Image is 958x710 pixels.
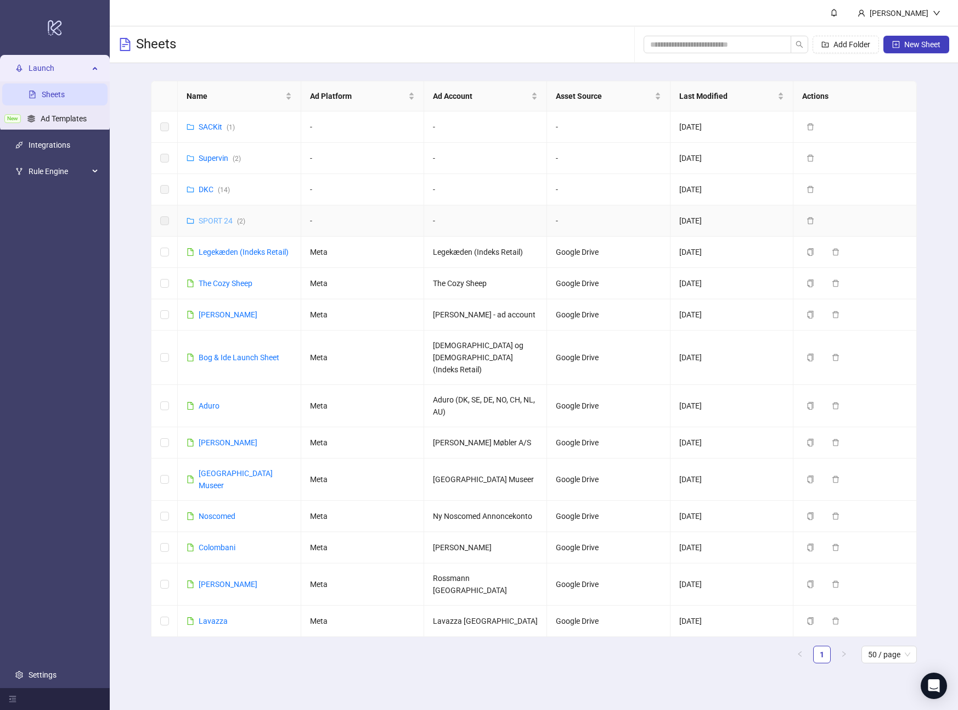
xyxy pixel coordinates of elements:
td: [DATE] [670,606,793,637]
span: rocket [15,64,23,72]
td: [DATE] [670,331,793,385]
span: file [187,279,194,287]
td: - [547,143,670,174]
span: ( 2 ) [233,155,241,163]
span: file-text [119,38,132,51]
span: delete [832,354,839,361]
td: Meta [301,237,424,268]
span: 50 / page [868,646,910,663]
td: - [424,111,547,143]
span: delete [832,617,839,625]
span: user [858,9,865,17]
span: file [187,439,194,446]
span: copy [807,311,814,318]
span: delete [832,512,839,520]
a: [GEOGRAPHIC_DATA] Museer [199,469,273,490]
td: - [547,111,670,143]
span: file [187,402,194,410]
td: Meta [301,563,424,606]
td: Google Drive [547,606,670,637]
span: copy [807,617,814,625]
a: Bog & Ide Launch Sheet [199,353,279,362]
a: DKC(14) [199,185,230,194]
span: ( 2 ) [237,217,245,225]
span: copy [807,248,814,256]
span: delete [832,311,839,318]
span: delete [807,186,814,193]
span: delete [807,123,814,131]
td: - [301,143,424,174]
td: - [301,111,424,143]
span: file [187,354,194,361]
td: Meta [301,385,424,427]
span: Asset Source [556,90,652,102]
span: Name [187,90,283,102]
div: [PERSON_NAME] [865,7,933,19]
td: [DATE] [670,111,793,143]
span: delete [832,476,839,483]
span: delete [832,402,839,410]
span: file [187,476,194,483]
span: delete [832,439,839,446]
span: search [796,41,803,48]
th: Actions [793,81,916,111]
td: Google Drive [547,299,670,331]
span: copy [807,544,814,551]
span: file [187,311,194,318]
span: right [841,651,847,657]
a: Aduro [199,401,219,410]
a: [PERSON_NAME] [199,438,257,447]
a: Integrations [29,141,70,149]
span: Ad Platform [310,90,406,102]
td: [DATE] [670,268,793,299]
button: Add Folder [813,36,879,53]
td: - [301,205,424,237]
td: Google Drive [547,501,670,532]
td: - [547,174,670,205]
span: Rule Engine [29,160,89,182]
span: folder [187,123,194,131]
span: file [187,544,194,551]
td: Rossmann [GEOGRAPHIC_DATA] [424,563,547,606]
a: Ad Templates [41,114,87,123]
td: Meta [301,268,424,299]
span: copy [807,279,814,287]
td: Meta [301,532,424,563]
td: Meta [301,606,424,637]
span: plus-square [892,41,900,48]
span: Launch [29,57,89,79]
td: Lavazza [GEOGRAPHIC_DATA] [424,606,547,637]
td: [DATE] [670,427,793,459]
td: [DATE] [670,501,793,532]
td: [DATE] [670,563,793,606]
td: Ny Noscomed Annoncekonto [424,501,547,532]
span: file [187,580,194,588]
th: Ad Account [424,81,547,111]
th: Ad Platform [301,81,424,111]
a: Supervin(2) [199,154,241,163]
li: Next Page [835,646,853,663]
span: left [797,651,803,657]
a: SPORT 24(2) [199,216,245,225]
td: Aduro (DK, SE, DE, NO, CH, NL, AU) [424,385,547,427]
td: Legekæden (Indeks Retail) [424,237,547,268]
td: Google Drive [547,268,670,299]
li: 1 [813,646,831,663]
td: Meta [301,427,424,459]
span: copy [807,512,814,520]
div: Open Intercom Messenger [921,673,947,699]
span: delete [832,580,839,588]
td: [PERSON_NAME] - ad account [424,299,547,331]
th: Last Modified [670,81,793,111]
a: Sheets [42,90,65,99]
a: Legekæden (Indeks Retail) [199,248,289,256]
td: [DATE] [670,143,793,174]
td: Meta [301,501,424,532]
span: copy [807,439,814,446]
td: Google Drive [547,459,670,501]
td: [GEOGRAPHIC_DATA] Museer [424,459,547,501]
th: Name [178,81,301,111]
td: [DATE] [670,459,793,501]
span: Last Modified [679,90,775,102]
span: file [187,512,194,520]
